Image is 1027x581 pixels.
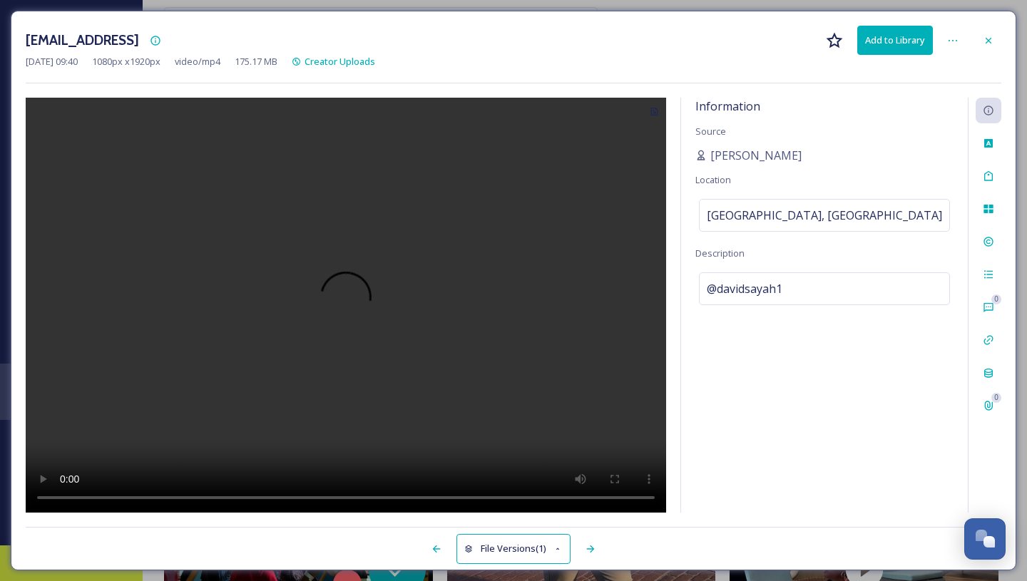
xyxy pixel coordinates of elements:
[26,30,139,51] h3: [EMAIL_ADDRESS]
[456,534,571,563] button: File Versions(1)
[695,98,760,114] span: Information
[857,26,933,55] button: Add to Library
[175,55,220,68] span: video/mp4
[991,393,1001,403] div: 0
[26,55,78,68] span: [DATE] 09:40
[964,518,1006,560] button: Open Chat
[305,55,375,68] span: Creator Uploads
[707,207,942,224] span: [GEOGRAPHIC_DATA], [GEOGRAPHIC_DATA]
[92,55,160,68] span: 1080 px x 1920 px
[695,125,726,138] span: Source
[695,173,731,186] span: Location
[695,247,745,259] span: Description
[991,294,1001,304] div: 0
[707,280,782,297] span: @davidsayah1
[235,55,277,68] span: 175.17 MB
[710,147,802,164] span: [PERSON_NAME]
